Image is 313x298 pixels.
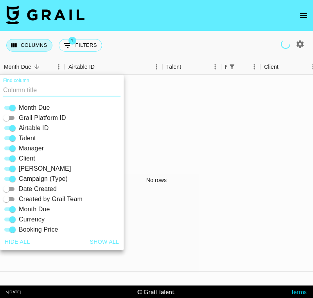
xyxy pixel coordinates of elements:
[59,39,102,52] button: Show filters
[19,113,66,123] span: Grail Platform ID
[19,144,44,153] span: Manager
[6,289,21,294] div: v [DATE]
[19,205,50,214] span: Month Due
[6,5,85,24] img: Grail Talent
[221,59,260,75] div: Manager
[19,225,58,234] span: Booking Price
[19,103,50,112] span: Month Due
[6,39,52,52] button: Select columns
[95,61,106,72] button: Sort
[227,61,237,72] button: Show filters
[248,61,260,73] button: Menu
[87,235,122,249] button: Show all
[3,77,29,84] label: Find column
[264,59,279,75] div: Client
[3,84,121,96] input: Column title
[68,37,76,45] span: 1
[227,61,237,72] div: 1 active filter
[279,61,290,72] button: Sort
[31,61,42,72] button: Sort
[279,37,292,50] span: Refreshing users, talent, clients, campaigns, managers...
[19,215,45,224] span: Currency
[151,61,162,73] button: Menu
[166,59,181,75] div: Talent
[19,195,83,204] span: Created by Grail Team
[237,61,248,72] button: Sort
[2,235,33,249] button: Hide all
[296,8,311,23] button: open drawer
[4,59,31,75] div: Month Due
[19,164,71,173] span: [PERSON_NAME]
[53,61,65,73] button: Menu
[181,61,192,72] button: Sort
[19,174,68,184] span: Campaign (Type)
[68,59,95,75] div: Airtable ID
[137,288,174,296] div: © Grail Talent
[19,154,35,163] span: Client
[225,59,227,75] div: Manager
[19,134,36,143] span: Talent
[65,59,162,75] div: Airtable ID
[19,123,49,133] span: Airtable ID
[19,184,57,194] span: Date Created
[162,59,221,75] div: Talent
[209,61,221,73] button: Menu
[291,288,307,295] a: Terms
